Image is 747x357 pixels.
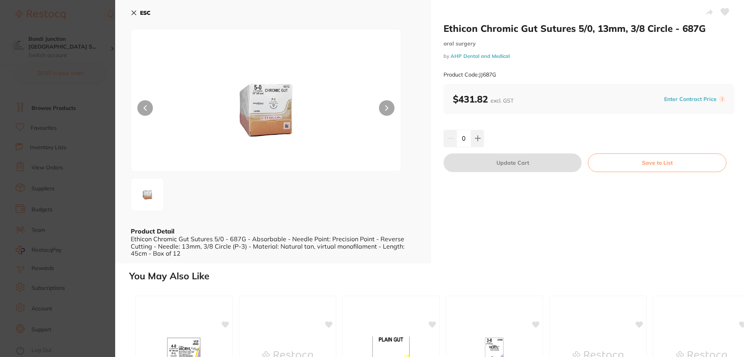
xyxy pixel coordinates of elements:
label: i [719,96,725,102]
img: NTkw [133,181,161,209]
b: $431.82 [453,93,514,105]
button: Enter Contract Price [662,96,719,103]
button: Save to List [588,153,726,172]
a: AHP Dental and Medical [451,53,510,59]
h2: You May Also Like [129,271,744,282]
h2: Ethicon Chromic Gut Sutures 5/0, 13mm, 3/8 Circle - 687G [444,23,735,34]
b: Product Detail [131,227,174,235]
img: NTkw [185,49,347,171]
button: ESC [131,6,151,19]
b: ESC [140,9,151,16]
small: Product Code: JJ687G [444,71,496,78]
span: excl. GST [491,97,514,104]
small: by [444,53,735,59]
button: Update Cart [444,153,582,172]
small: oral surgery [444,40,735,47]
div: Ethicon Chromic Gut Sutures 5/0 - 687G - Absorbable - Needle Point: Precision Point - Reverse Cut... [131,235,416,257]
